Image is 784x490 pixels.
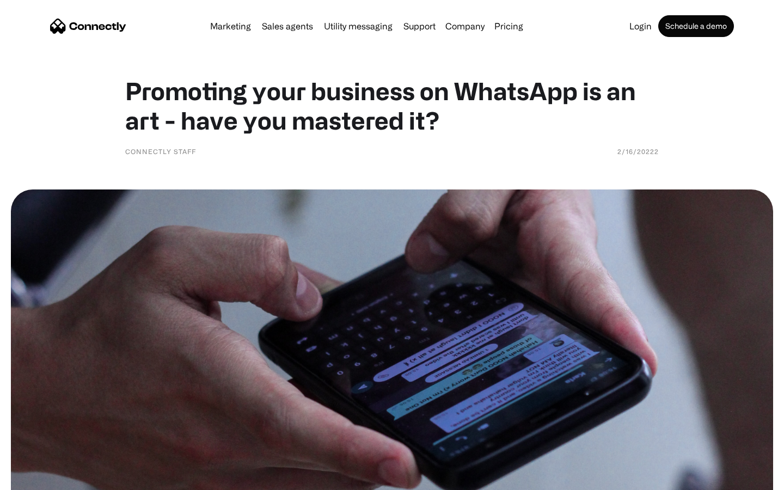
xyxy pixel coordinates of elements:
a: Pricing [490,22,528,30]
div: Company [445,19,485,34]
a: Schedule a demo [658,15,734,37]
h1: Promoting your business on WhatsApp is an art - have you mastered it? [125,76,659,135]
aside: Language selected: English [11,471,65,486]
a: Support [399,22,440,30]
div: 2/16/20222 [617,146,659,157]
a: Sales agents [258,22,317,30]
a: Marketing [206,22,255,30]
div: Connectly Staff [125,146,196,157]
a: Utility messaging [320,22,397,30]
a: Login [625,22,656,30]
ul: Language list [22,471,65,486]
